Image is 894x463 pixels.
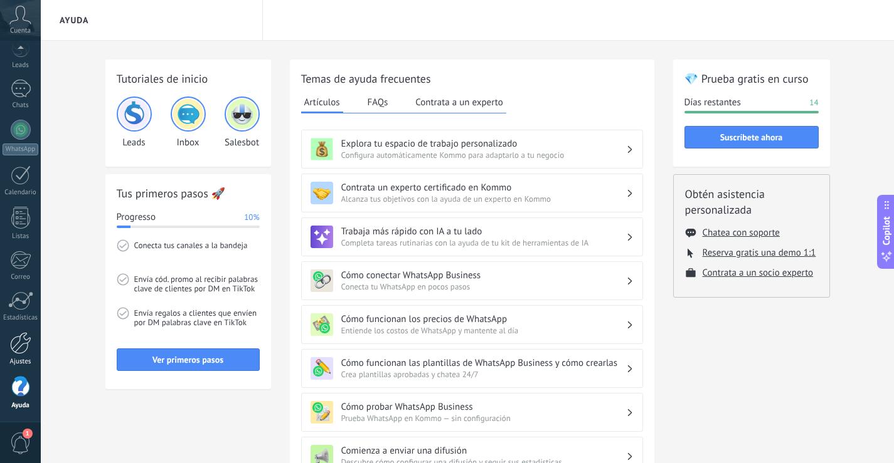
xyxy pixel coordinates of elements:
span: 14 [809,96,818,109]
div: Estadísticas [3,314,39,322]
h3: Cómo funcionan los precios de WhatsApp [341,313,626,325]
span: Conecta tu WhatsApp en pocos pasos [341,281,626,292]
h3: Cómo funcionan las plantillas de WhatsApp Business y cómo crearlas [341,357,626,369]
span: Envía regalos a clientes que envíen por DM palabras clave en TikTok [134,307,260,341]
button: Artículos [301,93,343,113]
span: Entiende los costos de WhatsApp y mantente al día [341,325,626,336]
span: Ver primeros pasos [152,355,223,364]
span: Cuenta [10,27,31,35]
span: Completa tareas rutinarias con la ayuda de tu kit de herramientas de IA [341,237,626,248]
button: Contrata a un socio experto [703,267,814,279]
h2: Tus primeros pasos 🚀 [117,185,260,201]
span: Crea plantillas aprobadas y chatea 24/7 [341,369,626,380]
button: Chatea con soporte [703,227,780,239]
div: WhatsApp [3,143,38,155]
h2: Temas de ayuda frecuentes [301,71,643,86]
h2: Obtén asistencia personalizada [685,186,818,217]
h2: 💎 Prueba gratis en curso [684,71,819,86]
h3: Cómo conectar WhatsApp Business [341,269,626,281]
h3: Explora tu espacio de trabajo personalizado [341,138,626,150]
div: Inbox [171,96,206,148]
div: Leads [117,96,152,148]
div: Correo [3,273,39,281]
span: Envía cód. promo al recibir palabras clave de clientes por DM en TikTok [134,273,260,307]
span: Configura automáticamente Kommo para adaptarlo a tu negocio [341,150,626,160]
div: Ayuda [3,402,39,410]
h3: Cómo probar WhatsApp Business [341,401,626,413]
span: 10% [244,211,259,224]
span: Conecta tus canales a la bandeja [134,239,260,273]
button: Reserva gratis una demo 1:1 [703,247,816,259]
h2: Tutoriales de inicio [117,71,260,86]
div: Chats [3,101,39,110]
h3: Trabaja más rápido con IA a tu lado [341,226,626,237]
div: Ajustes [3,358,39,366]
button: Contrata a un experto [412,93,506,112]
h3: Comienza a enviar una difusión [341,445,626,457]
span: Progresso [117,211,156,224]
span: Días restantes [684,96,741,109]
span: Copilot [880,216,893,245]
span: Prueba WhatsApp en Kommo — sin configuración [341,413,626,424]
button: FAQs [365,93,391,112]
div: Listas [3,232,39,241]
span: 1 [23,429,33,439]
div: Leads [3,61,39,70]
span: Alcanza tus objetivos con la ayuda de un experto en Kommo [341,194,626,204]
h3: Contrata un experto certificado en Kommo [341,182,626,194]
div: Calendario [3,189,39,197]
span: Suscríbete ahora [720,133,783,142]
button: Suscríbete ahora [684,126,819,148]
button: Ver primeros pasos [117,348,260,371]
div: Salesbot [225,96,260,148]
